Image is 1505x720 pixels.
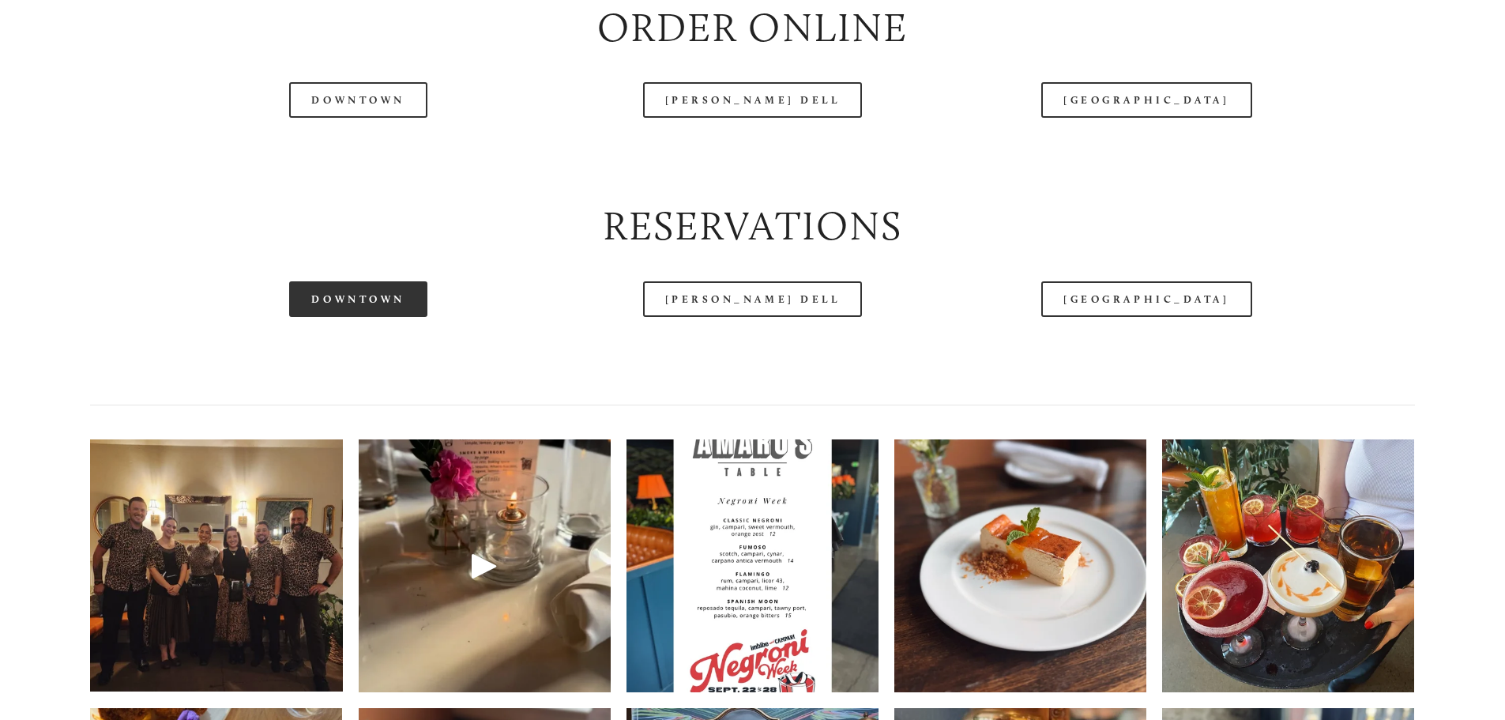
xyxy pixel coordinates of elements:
img: In Castle Rock, there&rsquo;s a Saturday night tradition amongst the team &mdash; only this week ... [48,439,384,692]
a: [GEOGRAPHIC_DATA] [1041,281,1251,317]
a: [PERSON_NAME] Dell [643,281,863,317]
h2: Reservations [90,198,1414,254]
a: Downtown [289,281,427,317]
